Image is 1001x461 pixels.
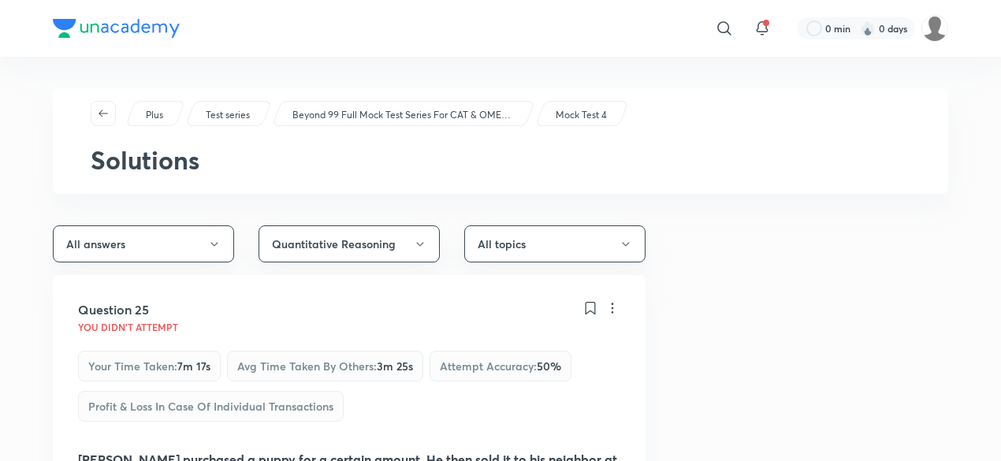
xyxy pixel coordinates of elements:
p: You didn't Attempt [78,322,178,332]
p: Plus [146,108,163,122]
p: Beyond 99 Full Mock Test Series For CAT & OMETs 2025 [292,108,513,122]
img: Bipasha [921,15,948,42]
p: Mock Test 4 [556,108,607,122]
img: Company Logo [53,19,180,38]
a: Beyond 99 Full Mock Test Series For CAT & OMETs 2025 [290,108,516,122]
span: 7m 17s [177,359,210,374]
p: Test series [206,108,250,122]
a: Plus [143,108,166,122]
div: Avg time taken by others : [227,351,423,381]
button: Quantitative Reasoning [259,225,440,262]
div: Attempt accuracy : [430,351,571,381]
a: Mock Test 4 [553,108,610,122]
img: streak [860,20,876,36]
h2: Solutions [91,145,910,175]
div: Profit & Loss in Case of Individual Transactions [78,391,344,422]
button: All answers [53,225,234,262]
span: 3m 25s [377,359,413,374]
h5: Question 25 [78,300,149,319]
div: Your time taken : [78,351,221,381]
span: 50 % [537,359,561,374]
button: All topics [464,225,646,262]
a: Test series [203,108,253,122]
